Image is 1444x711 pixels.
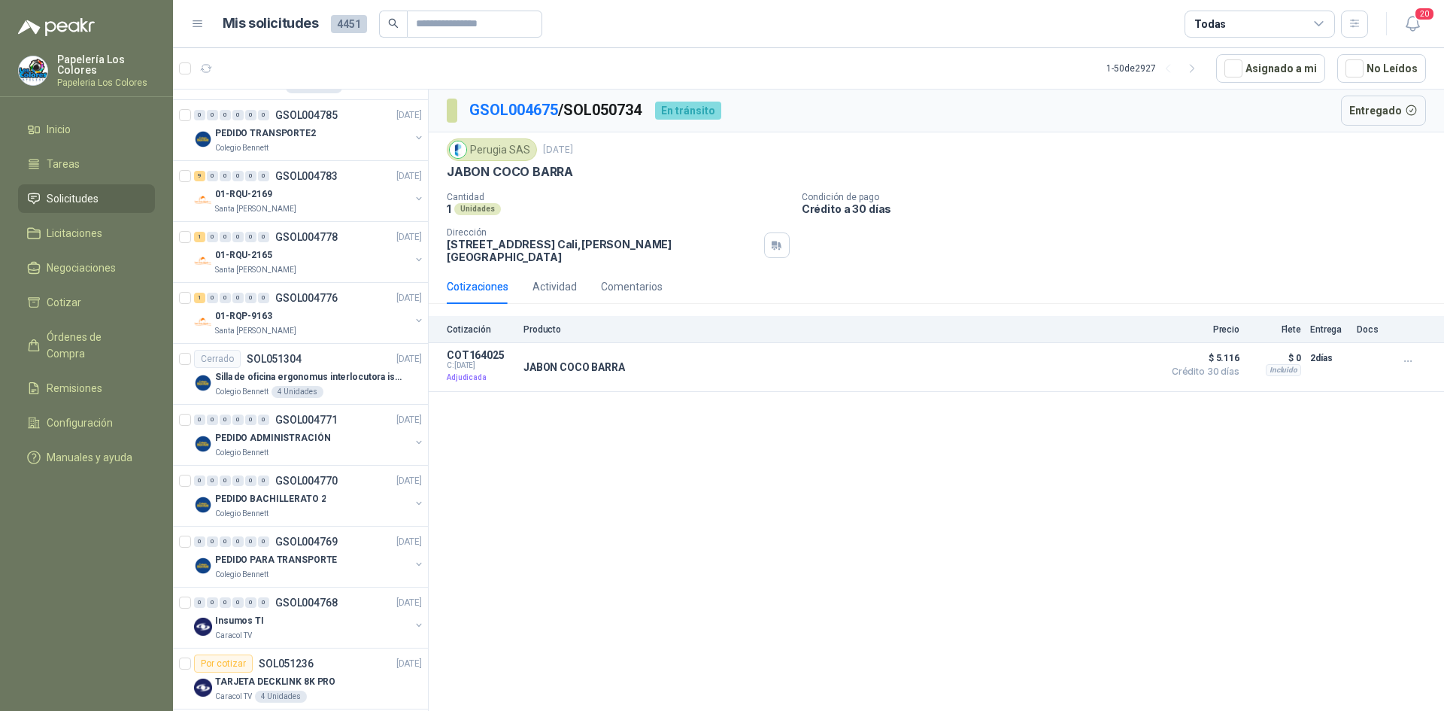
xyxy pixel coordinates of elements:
[194,557,212,575] img: Company Logo
[215,447,268,459] p: Colegio Bennett
[1248,324,1301,335] p: Flete
[396,596,422,610] p: [DATE]
[47,225,102,242] span: Licitaciones
[18,323,155,368] a: Órdenes de Compra
[194,435,212,453] img: Company Logo
[215,675,335,689] p: TARJETA DECKLINK 8K PRO
[258,110,269,120] div: 0
[396,474,422,488] p: [DATE]
[447,138,537,161] div: Perugia SAS
[275,597,338,608] p: GSOL004768
[215,492,326,506] p: PEDIDO BACHILLERATO 2
[194,232,205,242] div: 1
[469,99,643,122] p: / SOL050734
[220,171,231,181] div: 0
[18,18,95,36] img: Logo peakr
[245,171,256,181] div: 0
[194,679,212,697] img: Company Logo
[47,380,102,397] span: Remisiones
[207,476,218,486] div: 0
[215,553,337,567] p: PEDIDO PARA TRANSPORTE
[194,293,205,303] div: 1
[258,476,269,486] div: 0
[215,508,268,520] p: Colegio Bennett
[194,228,425,276] a: 1 0 0 0 0 0 GSOL004778[DATE] Company Logo01-RQU-2165Santa [PERSON_NAME]
[258,536,269,547] div: 0
[275,293,338,303] p: GSOL004776
[258,171,269,181] div: 0
[232,415,244,425] div: 0
[1194,16,1226,32] div: Todas
[194,106,425,154] a: 0 0 0 0 0 0 GSOL004785[DATE] Company LogoPEDIDO TRANSPORTE2Colegio Bennett
[18,443,155,472] a: Manuales y ayuda
[258,232,269,242] div: 0
[1357,324,1387,335] p: Docs
[232,536,244,547] div: 0
[232,110,244,120] div: 0
[272,386,323,398] div: 4 Unidades
[601,278,663,295] div: Comentarios
[245,415,256,425] div: 0
[215,614,264,628] p: Insumos TI
[194,415,205,425] div: 0
[447,227,758,238] p: Dirección
[396,108,422,123] p: [DATE]
[396,352,422,366] p: [DATE]
[215,142,268,154] p: Colegio Bennett
[215,370,402,384] p: Silla de oficina ergonomus interlocutora isósceles azul
[47,260,116,276] span: Negociaciones
[258,415,269,425] div: 0
[388,18,399,29] span: search
[447,349,514,361] p: COT164025
[232,232,244,242] div: 0
[194,536,205,547] div: 0
[232,171,244,181] div: 0
[194,476,205,486] div: 0
[47,449,132,466] span: Manuales y ayuda
[245,110,256,120] div: 0
[194,411,425,459] a: 0 0 0 0 0 0 GSOL004771[DATE] Company LogoPEDIDO ADMINISTRACIÓNColegio Bennett
[215,187,272,202] p: 01-RQU-2169
[447,202,451,215] p: 1
[47,121,71,138] span: Inicio
[194,350,241,368] div: Cerrado
[215,691,252,703] p: Caracol TV
[47,415,113,431] span: Configuración
[18,288,155,317] a: Cotizar
[207,597,218,608] div: 0
[194,618,212,636] img: Company Logo
[18,150,155,178] a: Tareas
[220,415,231,425] div: 0
[194,289,425,337] a: 1 0 0 0 0 0 GSOL004776[DATE] Company Logo01-RQP-9163Santa [PERSON_NAME]
[215,386,268,398] p: Colegio Bennett
[523,324,1155,335] p: Producto
[802,192,1438,202] p: Condición de pago
[207,536,218,547] div: 0
[220,110,231,120] div: 0
[1399,11,1426,38] button: 20
[18,409,155,437] a: Configuración
[232,597,244,608] div: 0
[207,232,218,242] div: 0
[396,413,422,427] p: [DATE]
[215,431,330,445] p: PEDIDO ADMINISTRACIÓN
[47,190,99,207] span: Solicitudes
[194,130,212,148] img: Company Logo
[194,110,205,120] div: 0
[396,657,422,671] p: [DATE]
[215,264,296,276] p: Santa [PERSON_NAME]
[215,325,296,337] p: Santa [PERSON_NAME]
[469,101,558,119] a: GSOL004675
[173,344,428,405] a: CerradoSOL051304[DATE] Company LogoSilla de oficina ergonomus interlocutora isósceles azulColegio...
[655,102,721,120] div: En tránsito
[543,143,573,157] p: [DATE]
[258,293,269,303] div: 0
[447,361,514,370] span: C: [DATE]
[275,476,338,486] p: GSOL004770
[194,171,205,181] div: 9
[258,597,269,608] div: 0
[1164,324,1239,335] p: Precio
[220,597,231,608] div: 0
[215,569,268,581] p: Colegio Bennett
[247,354,302,364] p: SOL051304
